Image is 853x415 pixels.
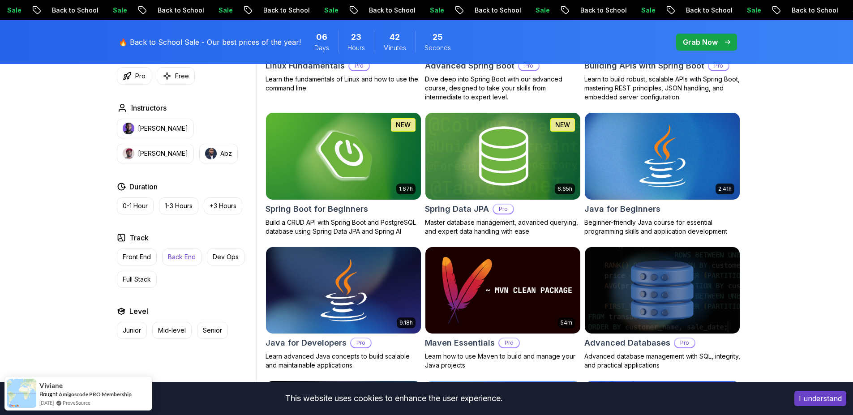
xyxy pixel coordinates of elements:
[390,31,400,43] span: 42 Minutes
[425,60,514,72] h2: Advanced Spring Boot
[117,197,154,214] button: 0-1 Hour
[733,6,761,15] p: Sale
[39,399,54,406] span: [DATE]
[585,247,740,334] img: Advanced Databases card
[266,60,345,72] h2: Linux Fundamentals
[584,218,740,236] p: Beginner-friendly Java course for essential programming skills and application development
[425,337,495,349] h2: Maven Essentials
[158,326,186,335] p: Mid-level
[123,201,148,210] p: 0-1 Hour
[425,247,580,334] img: Maven Essentials card
[59,391,132,398] a: Amigoscode PRO Membership
[7,389,781,408] div: This website uses cookies to enhance the user experience.
[123,326,141,335] p: Junior
[220,149,232,158] p: Abz
[266,113,421,200] img: Spring Boot for Beginners card
[131,103,167,113] h2: Instructors
[63,399,90,406] a: ProveSource
[205,148,217,159] img: instructor img
[266,75,421,93] p: Learn the fundamentals of Linux and how to use the command line
[39,390,58,398] span: Bought
[425,112,581,236] a: Spring Data JPA card6.65hNEWSpring Data JPAProMaster database management, advanced querying, and ...
[117,67,151,85] button: Pro
[584,337,670,349] h2: Advanced Databases
[521,6,550,15] p: Sale
[425,75,581,102] p: Dive deep into Spring Boot with our advanced course, designed to take your skills from intermedia...
[138,149,188,158] p: [PERSON_NAME]
[117,119,194,138] button: instructor img[PERSON_NAME]
[433,31,443,43] span: 25 Seconds
[519,61,539,70] p: Pro
[204,197,242,214] button: +3 Hours
[266,352,421,370] p: Learn advanced Java concepts to build scalable and maintainable applications.
[175,72,189,81] p: Free
[266,247,421,370] a: Java for Developers card9.18hJava for DevelopersProLearn advanced Java concepts to build scalable...
[584,112,740,236] a: Java for Beginners card2.41hJava for BeginnersBeginner-friendly Java course for essential program...
[584,75,740,102] p: Learn to build robust, scalable APIs with Spring Boot, mastering REST principles, JSON handling, ...
[499,338,519,347] p: Pro
[123,252,151,261] p: Front End
[119,37,301,47] p: 🔥 Back to School Sale - Our best prices of the year!
[314,43,329,52] span: Days
[203,326,222,335] p: Senior
[129,181,158,192] h2: Duration
[266,203,368,215] h2: Spring Boot for Beginners
[117,322,147,339] button: Junior
[199,144,238,163] button: instructor imgAbz
[152,322,192,339] button: Mid-level
[460,6,521,15] p: Back to School
[566,6,627,15] p: Back to School
[129,306,148,317] h2: Level
[159,197,198,214] button: 1-3 Hours
[266,247,421,334] img: Java for Developers card
[584,203,660,215] h2: Java for Beginners
[584,247,740,370] a: Advanced Databases cardAdvanced DatabasesProAdvanced database management with SQL, integrity, and...
[425,218,581,236] p: Master database management, advanced querying, and expert data handling with ease
[210,201,236,210] p: +3 Hours
[675,338,694,347] p: Pro
[351,31,361,43] span: 23 Hours
[117,271,157,288] button: Full Stack
[672,6,733,15] p: Back to School
[123,123,134,134] img: instructor img
[39,382,63,389] span: Viviane
[355,6,416,15] p: Back to School
[129,232,149,243] h2: Track
[165,201,193,210] p: 1-3 Hours
[117,248,157,265] button: Front End
[213,252,239,261] p: Dev Ops
[135,72,146,81] p: Pro
[794,391,846,406] button: Accept cookies
[316,31,327,43] span: 6 Days
[493,205,513,214] p: Pro
[310,6,339,15] p: Sale
[123,148,134,159] img: instructor img
[584,60,704,72] h2: Building APIs with Spring Boot
[162,248,201,265] button: Back End
[683,37,718,47] p: Grab Now
[627,6,656,15] p: Sale
[777,6,838,15] p: Back to School
[557,185,572,193] p: 6.65h
[157,67,195,85] button: Free
[123,275,151,284] p: Full Stack
[99,6,127,15] p: Sale
[561,319,572,326] p: 54m
[138,124,188,133] p: [PERSON_NAME]
[709,61,729,70] p: Pro
[207,248,244,265] button: Dev Ops
[383,43,406,52] span: Minutes
[249,6,310,15] p: Back to School
[425,352,581,370] p: Learn how to use Maven to build and manage your Java projects
[266,337,347,349] h2: Java for Developers
[399,185,413,193] p: 1.67h
[351,338,371,347] p: Pro
[584,352,740,370] p: Advanced database management with SQL, integrity, and practical applications
[424,43,451,52] span: Seconds
[396,120,411,129] p: NEW
[266,218,421,236] p: Build a CRUD API with Spring Boot and PostgreSQL database using Spring Data JPA and Spring AI
[266,112,421,236] a: Spring Boot for Beginners card1.67hNEWSpring Boot for BeginnersBuild a CRUD API with Spring Boot ...
[117,144,194,163] button: instructor img[PERSON_NAME]
[718,185,732,193] p: 2.41h
[425,247,581,370] a: Maven Essentials card54mMaven EssentialsProLearn how to use Maven to build and manage your Java p...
